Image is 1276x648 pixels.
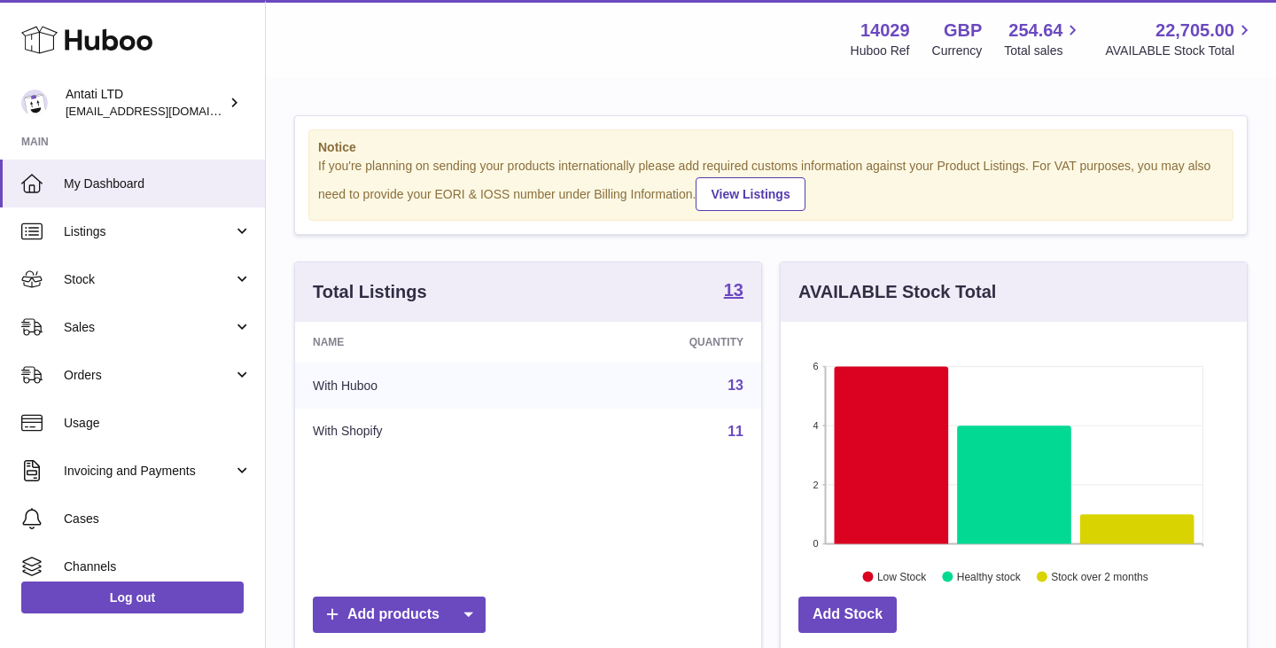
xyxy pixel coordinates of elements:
[1004,19,1083,59] a: 254.64 Total sales
[860,19,910,43] strong: 14029
[21,582,244,613] a: Log out
[295,409,547,455] td: With Shopify
[64,463,233,480] span: Invoicing and Payments
[66,86,225,120] div: Antati LTD
[798,280,996,304] h3: AVAILABLE Stock Total
[727,378,743,393] a: 13
[813,538,818,549] text: 0
[295,322,547,363] th: Name
[295,363,547,409] td: With Huboo
[851,43,910,59] div: Huboo Ref
[1155,19,1234,43] span: 22,705.00
[318,139,1224,156] strong: Notice
[1051,570,1148,582] text: Stock over 2 months
[727,424,743,439] a: 11
[1105,43,1255,59] span: AVAILABLE Stock Total
[313,280,427,304] h3: Total Listings
[318,158,1224,211] div: If you're planning on sending your products internationally please add required customs informati...
[64,319,233,336] span: Sales
[21,90,48,116] img: toufic@antatiskin.com
[64,223,233,240] span: Listings
[1105,19,1255,59] a: 22,705.00 AVAILABLE Stock Total
[313,597,486,633] a: Add products
[932,43,983,59] div: Currency
[813,361,818,371] text: 6
[724,281,743,299] strong: 13
[64,415,252,432] span: Usage
[1004,43,1083,59] span: Total sales
[64,558,252,575] span: Channels
[696,177,805,211] a: View Listings
[813,420,818,431] text: 4
[64,511,252,527] span: Cases
[64,271,233,288] span: Stock
[547,322,761,363] th: Quantity
[813,479,818,489] text: 2
[64,367,233,384] span: Orders
[798,597,897,633] a: Add Stock
[944,19,982,43] strong: GBP
[66,104,261,118] span: [EMAIL_ADDRESS][DOMAIN_NAME]
[724,281,743,302] a: 13
[957,570,1022,582] text: Healthy stock
[1008,19,1062,43] span: 254.64
[877,570,927,582] text: Low Stock
[64,176,252,192] span: My Dashboard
